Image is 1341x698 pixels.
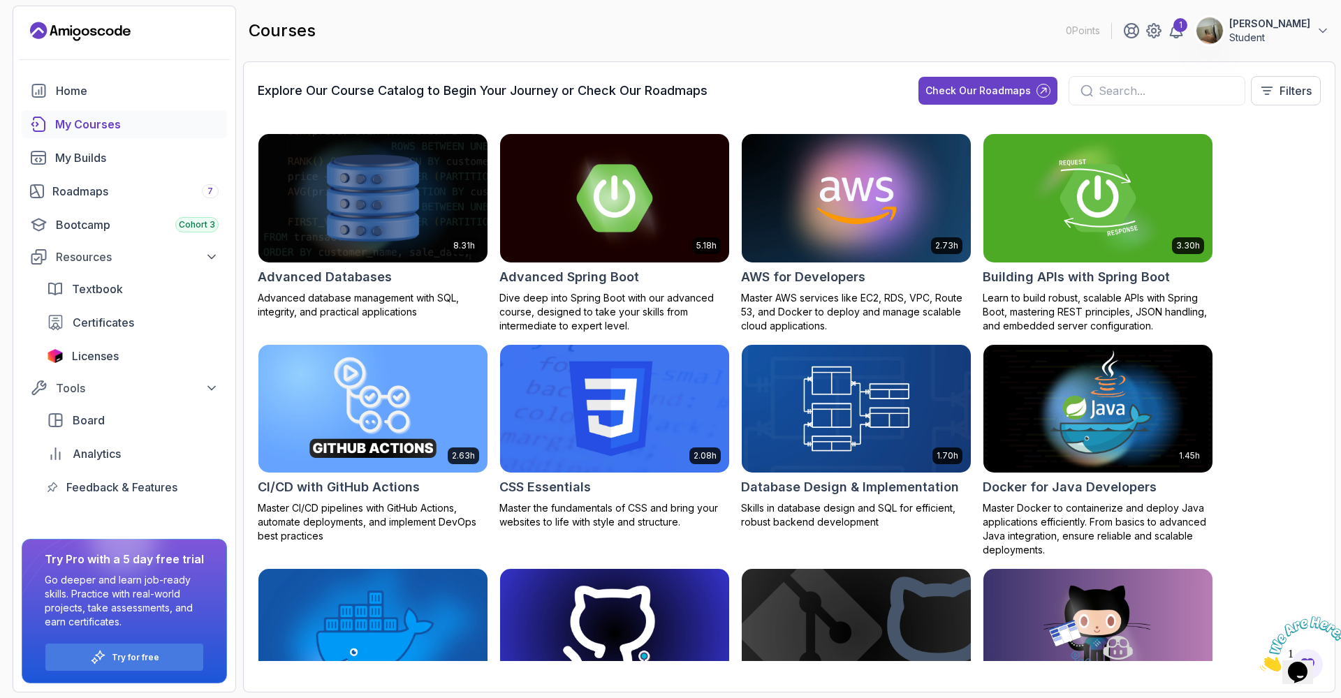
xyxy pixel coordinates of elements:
a: Docker for Java Developers card1.45hDocker for Java DevelopersMaster Docker to containerize and d... [983,344,1213,558]
a: analytics [38,440,227,468]
a: Building APIs with Spring Boot card3.30hBuilding APIs with Spring BootLearn to build robust, scal... [983,133,1213,333]
img: CI/CD with GitHub Actions card [258,345,488,473]
div: 1 [1173,18,1187,32]
p: 2.63h [452,450,475,461]
img: Docker For Professionals card [258,569,488,697]
h2: Database Design & Implementation [741,477,959,497]
p: Master CI/CD pipelines with GitHub Actions, automate deployments, and implement DevOps best pract... [258,501,488,543]
img: Docker for Java Developers card [983,345,1212,473]
span: 1 [6,6,11,17]
p: Go deeper and learn job-ready skills. Practice with real-world projects, take assessments, and ea... [45,573,204,629]
img: Database Design & Implementation card [742,345,971,473]
a: board [38,406,227,434]
img: Building APIs with Spring Boot card [983,134,1212,262]
a: home [22,77,227,105]
a: textbook [38,275,227,303]
img: Git & GitHub Fundamentals card [742,569,971,697]
p: 2.73h [935,240,958,251]
img: Git for Professionals card [500,569,729,697]
a: CSS Essentials card2.08hCSS EssentialsMaster the fundamentals of CSS and bring your websites to l... [499,344,730,530]
img: AWS for Developers card [742,134,971,262]
a: licenses [38,342,227,370]
h2: AWS for Developers [741,267,865,287]
h2: Building APIs with Spring Boot [983,267,1170,287]
p: Master the fundamentals of CSS and bring your websites to life with style and structure. [499,501,730,529]
button: Filters [1251,76,1321,105]
p: 1.70h [937,450,958,461]
p: Student [1229,31,1310,45]
a: builds [22,144,227,172]
p: Master AWS services like EC2, RDS, VPC, Route 53, and Docker to deploy and manage scalable cloud ... [741,291,972,333]
p: 0 Points [1066,24,1100,38]
p: Learn to build robust, scalable APIs with Spring Boot, mastering REST principles, JSON handling, ... [983,291,1213,333]
p: 1.45h [1179,450,1200,461]
div: My Courses [55,116,219,133]
a: certificates [38,309,227,336]
a: CI/CD with GitHub Actions card2.63hCI/CD with GitHub ActionsMaster CI/CD pipelines with GitHub Ac... [258,344,488,544]
img: CSS Essentials card [500,345,729,473]
div: Roadmaps [52,183,219,200]
img: Advanced Databases card [258,134,488,262]
p: 5.18h [696,240,717,251]
a: AWS for Developers card2.73hAWS for DevelopersMaster AWS services like EC2, RDS, VPC, Route 53, a... [741,133,972,333]
a: feedback [38,473,227,501]
a: Try for free [112,652,159,663]
p: [PERSON_NAME] [1229,17,1310,31]
h2: Advanced Databases [258,267,392,287]
a: Database Design & Implementation card1.70hDatabase Design & ImplementationSkills in database desi... [741,344,972,530]
h2: Docker for Java Developers [983,477,1157,497]
span: 7 [207,186,213,197]
a: courses [22,110,227,138]
div: Bootcamp [56,216,219,233]
p: Filters [1280,82,1312,99]
a: bootcamp [22,211,227,239]
p: Master Docker to containerize and deploy Java applications efficiently. From basics to advanced J... [983,501,1213,557]
img: Chat attention grabber [6,6,92,61]
img: Advanced Spring Boot card [500,134,729,262]
button: Resources [22,244,227,269]
span: Licenses [72,348,119,364]
h2: CI/CD with GitHub Actions [258,477,420,497]
div: Resources [56,248,219,265]
p: Dive deep into Spring Boot with our advanced course, designed to take your skills from intermedia... [499,291,730,333]
div: Home [56,82,219,99]
p: Advanced database management with SQL, integrity, and practical applications [258,291,488,319]
button: Try for free [45,643,204,671]
span: Cohort 3 [179,219,215,230]
button: user profile image[PERSON_NAME]Student [1196,17,1330,45]
img: user profile image [1196,17,1223,44]
p: 2.08h [694,450,717,461]
p: 3.30h [1176,240,1200,251]
button: Check Our Roadmaps [918,77,1057,105]
a: Advanced Spring Boot card5.18hAdvanced Spring BootDive deep into Spring Boot with our advanced co... [499,133,730,333]
a: Landing page [30,20,131,43]
img: GitHub Toolkit card [983,569,1212,697]
h3: Explore Our Course Catalog to Begin Your Journey or Check Our Roadmaps [258,81,708,101]
input: Search... [1099,82,1233,99]
div: Tools [56,380,219,396]
a: roadmaps [22,177,227,205]
span: Analytics [73,445,121,462]
a: 1 [1168,22,1185,39]
img: jetbrains icon [47,349,64,363]
h2: courses [249,20,316,42]
span: Feedback & Features [66,479,177,496]
span: Board [73,412,105,429]
iframe: chat widget [1254,611,1341,677]
h2: Advanced Spring Boot [499,267,639,287]
div: Check Our Roadmaps [925,84,1031,98]
button: Tools [22,376,227,401]
p: Skills in database design and SQL for efficient, robust backend development [741,501,972,529]
span: Textbook [72,281,123,297]
h2: CSS Essentials [499,477,591,497]
p: 8.31h [453,240,475,251]
span: Certificates [73,314,134,331]
div: My Builds [55,149,219,166]
a: Advanced Databases card8.31hAdvanced DatabasesAdvanced database management with SQL, integrity, a... [258,133,488,319]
